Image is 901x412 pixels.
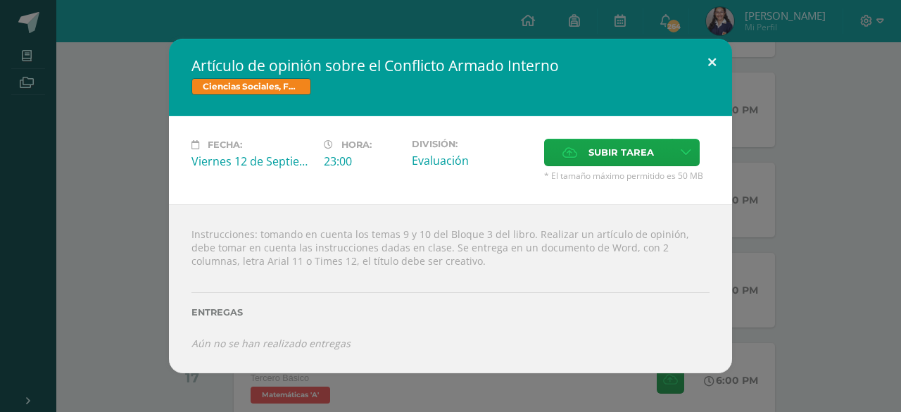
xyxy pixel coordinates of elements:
[324,154,401,169] div: 23:00
[341,139,372,150] span: Hora:
[169,204,732,373] div: Instrucciones: tomando en cuenta los temas 9 y 10 del Bloque 3 del libro. Realizar un artículo de...
[191,154,313,169] div: Viernes 12 de Septiembre
[191,56,710,75] h2: Artículo de opinión sobre el Conflicto Armado Interno
[544,170,710,182] span: * El tamaño máximo permitido es 50 MB
[692,39,732,87] button: Close (Esc)
[412,153,533,168] div: Evaluación
[191,337,351,350] i: Aún no se han realizado entregas
[191,307,710,318] label: Entregas
[412,139,533,149] label: División:
[588,139,654,166] span: Subir tarea
[191,78,311,95] span: Ciencias Sociales, Formación Ciudadana e Interculturalidad
[208,139,242,150] span: Fecha:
